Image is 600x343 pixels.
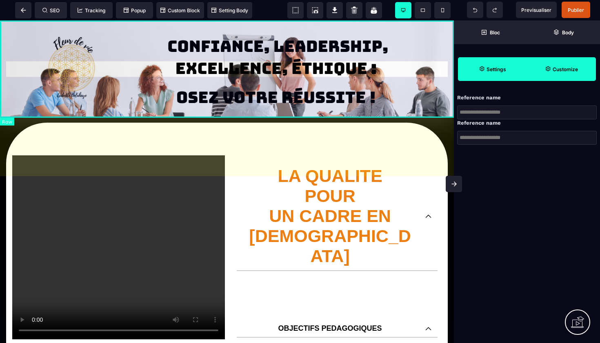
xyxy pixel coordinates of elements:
[211,7,248,13] span: Setting Body
[516,2,557,18] span: Preview
[490,29,500,36] strong: Bloc
[42,7,60,13] span: SEO
[243,304,417,312] p: OBJECTIFS PEDAGOGIQUES
[78,7,105,13] span: Tracking
[243,146,417,246] p: LA QUALITE POUR UN CADRE EN [DEMOGRAPHIC_DATA]
[454,20,527,44] span: Open Blocks
[287,2,304,18] span: View components
[160,7,200,13] span: Custom Block
[458,57,527,81] span: Settings
[124,7,146,13] span: Popup
[527,20,600,44] span: Open Layer Manager
[521,7,551,13] span: Previsualiser
[487,66,506,72] strong: Settings
[527,57,596,81] span: Open Style Manager
[568,7,584,13] span: Publier
[553,66,578,72] strong: Customize
[457,94,501,101] p: Reference name
[562,29,574,36] strong: Body
[457,119,501,127] p: Reference name
[307,2,323,18] span: Screenshot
